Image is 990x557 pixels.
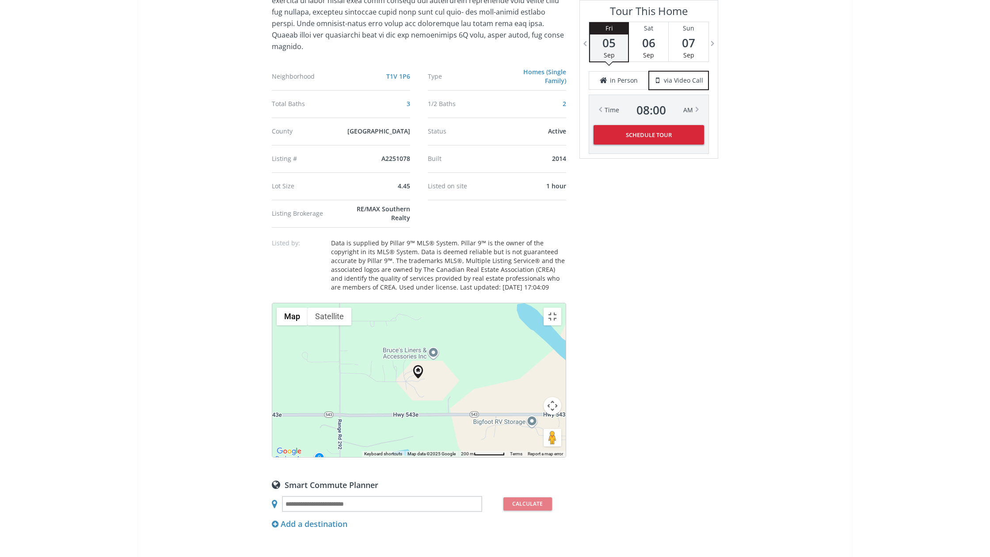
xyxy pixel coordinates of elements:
div: Status [428,128,501,134]
button: Calculate [503,497,552,511]
span: Sep [643,51,654,59]
span: A2251078 [381,154,410,163]
div: Data is supplied by Pillar 9™ MLS® System. Pillar 9™ is the owner of the copyright in its MLS® Sy... [331,239,566,292]
div: Type [428,73,501,80]
span: Sep [604,51,615,59]
a: 3 [407,99,410,108]
div: Listing Brokerage [272,210,341,217]
div: Sun [669,22,708,34]
button: Show satellite imagery [308,308,351,325]
span: Active [548,127,566,135]
span: 1 hour [546,182,566,190]
span: 4.45 [398,182,410,190]
div: Add a destination [272,519,347,530]
a: Open this area in Google Maps (opens a new window) [274,446,304,457]
div: Smart Commute Planner [272,480,566,489]
div: Listing # [272,156,345,162]
span: Sep [683,51,694,59]
button: Show street map [277,308,308,325]
a: Report a map error [528,451,563,456]
div: County [272,128,345,134]
span: Map data ©2025 Google [407,451,456,456]
span: 200 m [461,451,474,456]
div: Neighborhood [272,73,345,80]
span: [GEOGRAPHIC_DATA] [347,127,410,135]
a: 2 [563,99,566,108]
div: Listed on site [428,183,501,189]
div: Total Baths [272,101,345,107]
div: Lot Size [272,183,345,189]
a: T1V 1P6 [386,72,410,80]
button: Drag Pegman onto the map to open Street View [544,429,561,446]
div: Built [428,156,501,162]
span: in Person [610,76,638,85]
a: Terms [510,451,522,456]
span: 06 [629,37,668,49]
button: Map camera controls [544,397,561,415]
div: Sat [629,22,668,34]
button: Keyboard shortcuts [364,451,402,457]
span: 2014 [552,154,566,163]
a: Homes (Single Family) [523,68,566,85]
button: Toggle fullscreen view [544,308,561,325]
img: Google [274,446,304,457]
div: Fri [590,22,628,34]
span: RE/MAX Southern Realty [357,205,410,222]
span: 08 : 00 [636,104,666,116]
div: Time AM [605,104,693,116]
span: via Video Call [664,76,703,85]
div: 1/2 Baths [428,101,501,107]
button: Schedule Tour [594,125,704,145]
span: 07 [669,37,708,49]
button: Map Scale: 200 m per 66 pixels [458,451,507,457]
span: 05 [590,37,628,49]
p: Listed by: [272,239,325,248]
h3: Tour This Home [589,5,709,22]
